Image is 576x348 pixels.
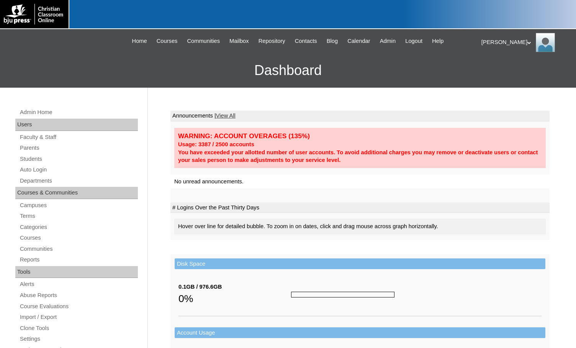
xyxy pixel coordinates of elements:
a: Calendar [344,37,374,46]
a: Settings [19,334,138,344]
span: Blog [327,37,338,46]
a: Campuses [19,201,138,210]
td: Disk Space [175,258,545,270]
div: Users [15,119,138,131]
div: 0.1GB / 976.6GB [178,283,291,291]
span: Contacts [295,37,317,46]
a: Alerts [19,279,138,289]
span: Admin [380,37,396,46]
h3: Dashboard [4,53,572,88]
a: Departments [19,176,138,186]
a: Categories [19,222,138,232]
img: Melanie Sevilla [536,33,555,52]
span: Home [132,37,147,46]
strong: Usage: 3387 / 2500 accounts [178,141,254,147]
a: Admin [376,37,400,46]
a: Contacts [291,37,321,46]
a: Clone Tools [19,323,138,333]
div: 0% [178,291,291,306]
div: Hover over line for detailed bubble. To zoom in on dates, click and drag mouse across graph horiz... [174,219,546,234]
a: Course Evaluations [19,302,138,311]
a: Courses [19,233,138,243]
span: Mailbox [229,37,249,46]
a: Students [19,154,138,164]
div: WARNING: ACCOUNT OVERAGES (135%) [178,132,542,141]
a: Import / Export [19,312,138,322]
a: Admin Home [19,108,138,117]
span: Logout [405,37,422,46]
td: Account Usage [175,327,545,338]
a: View All [216,113,236,119]
img: logo-white.png [4,4,65,25]
a: Mailbox [226,37,253,46]
a: Repository [255,37,289,46]
a: Faculty & Staff [19,132,138,142]
a: Blog [323,37,342,46]
td: No unread announcements. [170,175,550,189]
span: Help [432,37,443,46]
div: Courses & Communities [15,187,138,199]
div: [PERSON_NAME] [481,33,568,52]
span: Repository [259,37,285,46]
div: Tools [15,266,138,278]
a: Logout [401,37,426,46]
a: Parents [19,143,138,153]
span: Communities [187,37,220,46]
a: Communities [19,244,138,254]
a: Abuse Reports [19,291,138,300]
a: Terms [19,211,138,221]
a: Help [428,37,447,46]
td: # Logins Over the Past Thirty Days [170,203,550,213]
span: Courses [157,37,178,46]
a: Auto Login [19,165,138,175]
span: Calendar [347,37,370,46]
a: Reports [19,255,138,265]
a: Communities [183,37,224,46]
a: Home [128,37,151,46]
a: Courses [153,37,182,46]
div: You have exceeded your allotted number of user accounts. To avoid additional charges you may remo... [178,149,542,164]
td: Announcements | [170,111,550,121]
